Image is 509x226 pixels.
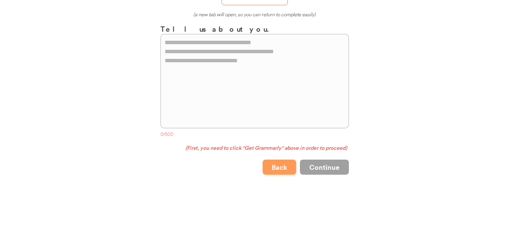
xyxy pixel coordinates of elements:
[160,131,349,139] div: 0/500
[263,160,296,175] button: Back
[160,145,349,152] div: (First, you need to click "Get Grammarly" above in order to proceed)
[300,160,349,175] button: Continue
[193,11,316,17] em: (a new tab will open, so you can return to complete easily)
[160,23,349,34] h3: Tell us about you.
